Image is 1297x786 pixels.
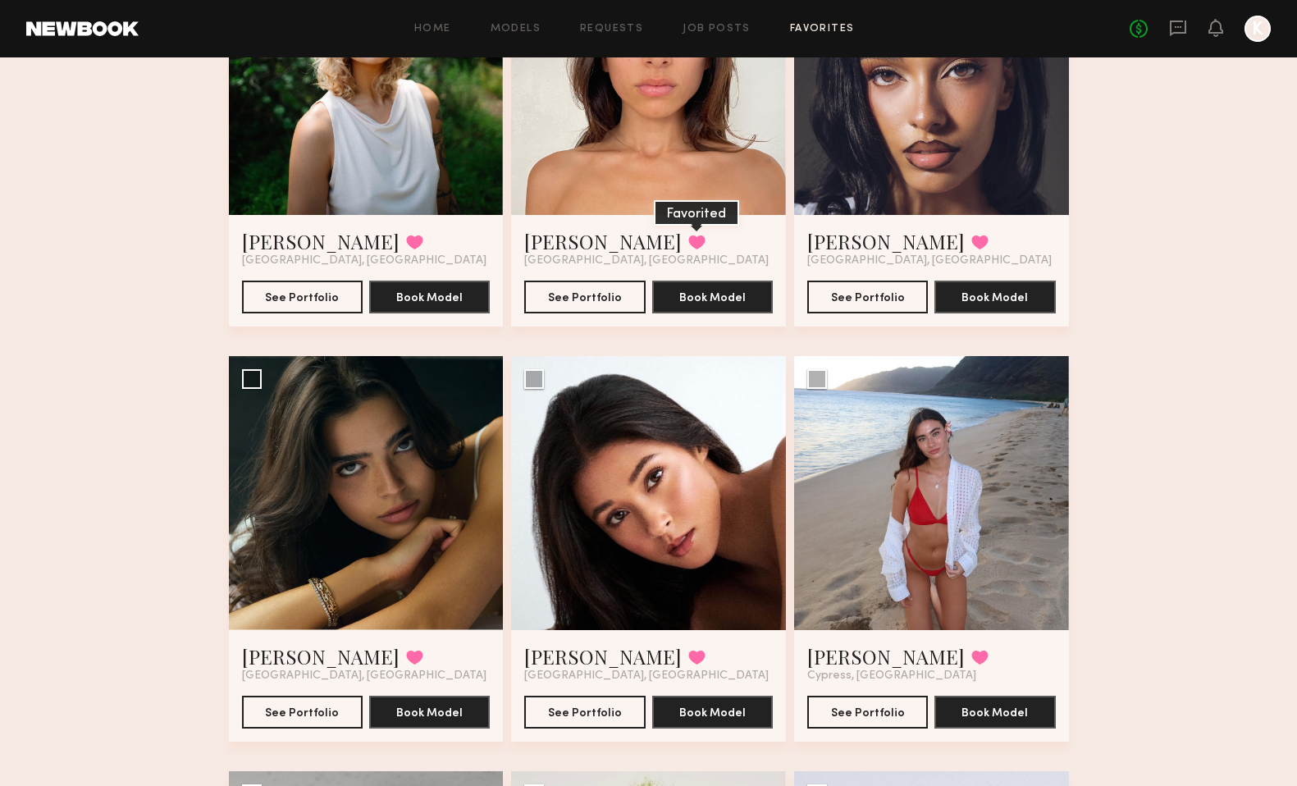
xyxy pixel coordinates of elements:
[524,228,682,254] a: [PERSON_NAME]
[652,705,773,719] a: Book Model
[369,705,490,719] a: Book Model
[491,24,541,34] a: Models
[934,290,1055,304] a: Book Model
[1244,16,1271,42] a: K
[242,643,400,669] a: [PERSON_NAME]
[807,281,928,313] button: See Portfolio
[807,696,928,729] button: See Portfolio
[683,24,751,34] a: Job Posts
[807,228,965,254] a: [PERSON_NAME]
[934,696,1055,729] button: Book Model
[369,696,490,729] button: Book Model
[807,643,965,669] a: [PERSON_NAME]
[242,281,363,313] button: See Portfolio
[652,696,773,729] button: Book Model
[652,290,773,304] a: Book Model
[242,228,400,254] a: [PERSON_NAME]
[242,669,486,683] span: [GEOGRAPHIC_DATA], [GEOGRAPHIC_DATA]
[807,254,1052,267] span: [GEOGRAPHIC_DATA], [GEOGRAPHIC_DATA]
[524,281,645,313] button: See Portfolio
[652,281,773,313] button: Book Model
[369,290,490,304] a: Book Model
[524,669,769,683] span: [GEOGRAPHIC_DATA], [GEOGRAPHIC_DATA]
[524,643,682,669] a: [PERSON_NAME]
[369,281,490,313] button: Book Model
[790,24,855,34] a: Favorites
[242,696,363,729] button: See Portfolio
[807,669,976,683] span: Cypress, [GEOGRAPHIC_DATA]
[580,24,643,34] a: Requests
[414,24,451,34] a: Home
[242,254,486,267] span: [GEOGRAPHIC_DATA], [GEOGRAPHIC_DATA]
[934,281,1055,313] button: Book Model
[934,705,1055,719] a: Book Model
[524,254,769,267] span: [GEOGRAPHIC_DATA], [GEOGRAPHIC_DATA]
[524,696,645,729] button: See Portfolio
